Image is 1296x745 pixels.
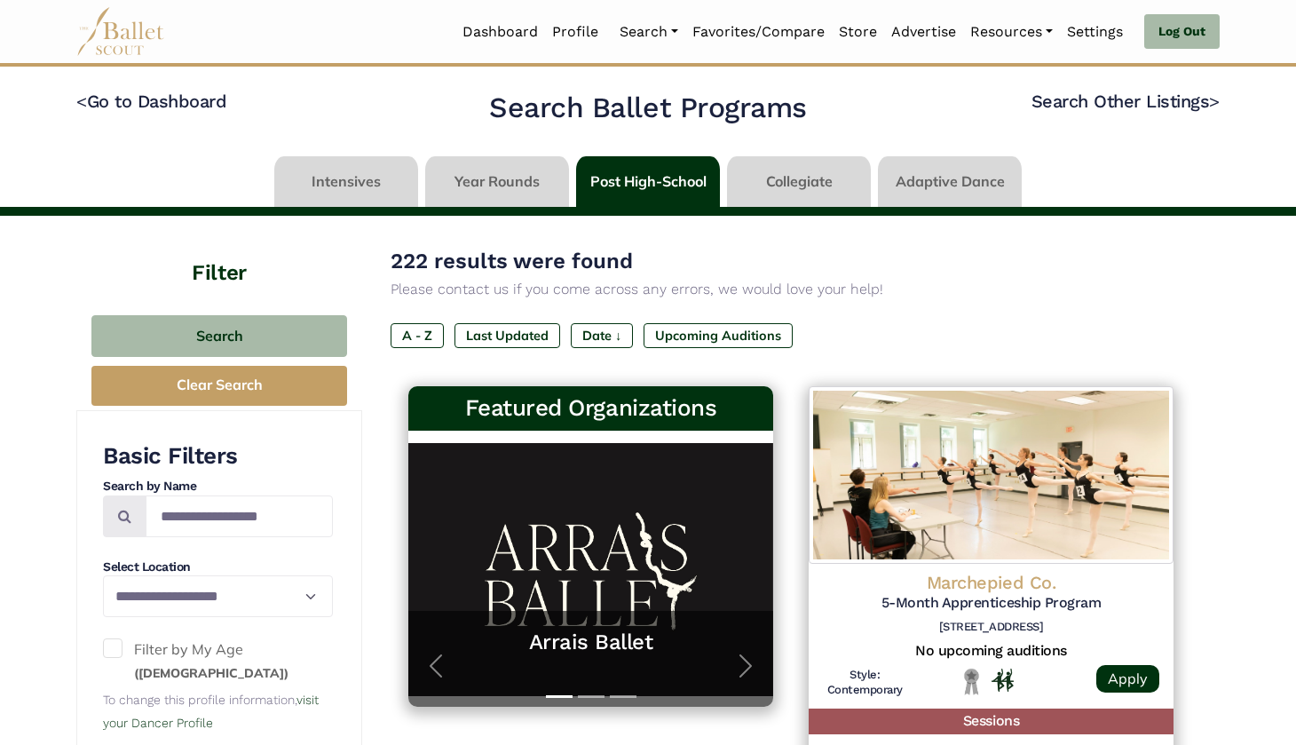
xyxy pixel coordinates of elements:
h6: Style: Contemporary [823,668,907,698]
h4: Select Location [103,559,333,576]
h2: Search Ballet Programs [489,90,806,127]
small: ([DEMOGRAPHIC_DATA]) [134,665,288,681]
h5: Sessions [809,709,1174,734]
a: Arrais Ballet [426,629,755,656]
h6: [STREET_ADDRESS] [823,620,1159,635]
li: Year Rounds [422,156,573,207]
button: Slide 1 [546,686,573,707]
h4: Search by Name [103,478,333,495]
h5: No upcoming auditions [823,642,1159,661]
li: Intensives [271,156,422,207]
a: Log Out [1144,14,1220,50]
small: To change this profile information, [103,693,319,730]
img: Local [960,668,983,695]
a: Apply [1096,665,1159,693]
li: Adaptive Dance [874,156,1025,207]
a: Settings [1060,13,1130,51]
label: A - Z [391,323,444,348]
a: Search [612,13,685,51]
li: Collegiate [723,156,874,207]
h4: Marchepied Co. [823,571,1159,594]
h3: Basic Filters [103,441,333,472]
a: Search Other Listings> [1031,91,1220,112]
input: Search by names... [146,495,333,537]
label: Date ↓ [571,323,633,348]
label: Last Updated [454,323,560,348]
a: Advertise [884,13,963,51]
code: > [1209,90,1220,112]
button: Clear Search [91,366,347,406]
p: Please contact us if you come across any errors, we would love your help! [391,278,1191,301]
li: Post High-School [573,156,723,207]
button: Slide 3 [610,686,636,707]
h3: Featured Organizations [423,393,759,424]
img: Logo [809,386,1174,564]
a: Resources [963,13,1060,51]
a: <Go to Dashboard [76,91,226,112]
label: Upcoming Auditions [644,323,793,348]
a: visit your Dancer Profile [103,693,319,730]
h4: Filter [76,216,362,289]
a: Store [832,13,884,51]
button: Slide 2 [578,686,605,707]
button: Search [91,315,347,357]
a: Profile [545,13,605,51]
span: 222 results were found [391,249,633,273]
a: Dashboard [455,13,545,51]
img: In Person [992,669,1014,692]
code: < [76,90,87,112]
a: Favorites/Compare [685,13,832,51]
h5: 5-Month Apprenticeship Program [823,594,1159,613]
label: Filter by My Age [103,638,333,684]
